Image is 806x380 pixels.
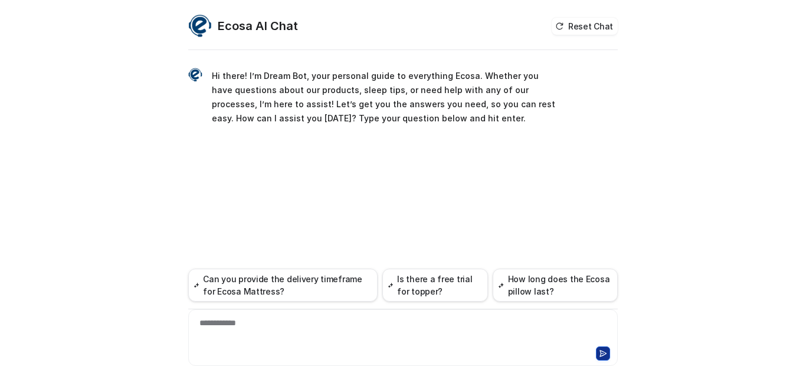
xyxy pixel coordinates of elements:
img: Widget [188,68,202,82]
button: Can you provide the delivery timeframe for Ecosa Mattress? [188,269,378,302]
button: Is there a free trial for topper? [382,269,488,302]
p: Hi there! I’m Dream Bot, your personal guide to everything Ecosa. Whether you have questions abou... [212,69,557,125]
button: Reset Chat [552,18,618,35]
img: Widget [188,14,212,38]
h2: Ecosa AI Chat [218,18,298,34]
button: How long does the Ecosa pillow last? [493,269,618,302]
